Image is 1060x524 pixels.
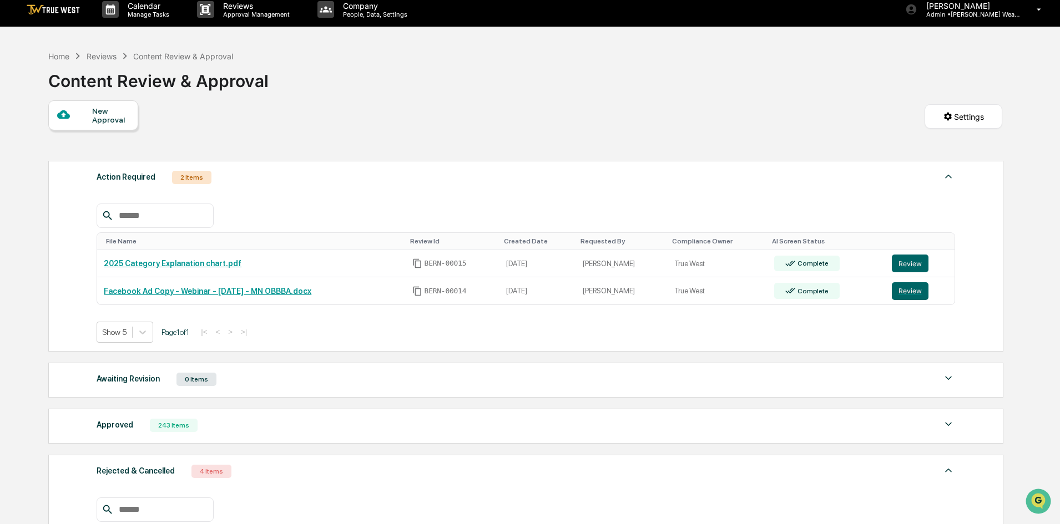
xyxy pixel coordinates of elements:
div: Content Review & Approval [133,52,233,61]
span: Copy Id [412,258,422,268]
a: Review [892,255,948,272]
div: Home [48,52,69,61]
img: caret [942,464,955,477]
td: True West [668,250,768,278]
a: 🖐️Preclearance [7,135,76,155]
img: logo [27,4,80,15]
span: Pylon [110,188,134,196]
div: We're available if you need us! [38,96,140,105]
button: Review [892,255,928,272]
div: New Approval [92,106,129,124]
td: [PERSON_NAME] [576,277,667,304]
div: Toggle SortBy [106,237,401,245]
div: Content Review & Approval [48,62,269,91]
div: Awaiting Revision [97,372,160,386]
p: Approval Management [214,11,295,18]
button: |< [198,327,210,337]
p: People, Data, Settings [334,11,413,18]
td: [DATE] [499,277,576,304]
a: 🔎Data Lookup [7,156,74,176]
img: caret [942,372,955,385]
span: Attestations [92,140,138,151]
span: Preclearance [22,140,72,151]
div: Toggle SortBy [504,237,572,245]
span: Copy Id [412,286,422,296]
button: Review [892,282,928,300]
a: Powered byPylon [78,187,134,196]
span: Data Lookup [22,161,70,172]
div: Start new chat [38,85,182,96]
div: Toggle SortBy [894,237,951,245]
img: caret [942,418,955,431]
img: caret [942,170,955,183]
a: 🗄️Attestations [76,135,142,155]
div: 243 Items [150,419,198,432]
div: Reviews [87,52,117,61]
div: 4 Items [191,465,231,478]
div: Approved [97,418,133,432]
div: Toggle SortBy [581,237,663,245]
a: Review [892,282,948,300]
button: > [225,327,236,337]
button: >| [238,327,250,337]
p: Reviews [214,1,295,11]
button: < [212,327,223,337]
button: Settings [925,104,1002,129]
span: Page 1 of 1 [161,328,189,337]
p: Company [334,1,413,11]
a: Facebook Ad Copy - Webinar - [DATE] - MN OBBBA.docx [104,287,311,296]
div: Toggle SortBy [672,237,763,245]
iframe: Open customer support [1024,487,1054,517]
button: Start new chat [189,88,202,101]
span: BERN-00015 [425,259,467,268]
td: True West [668,277,768,304]
p: Calendar [119,1,175,11]
p: Manage Tasks [119,11,175,18]
div: Rejected & Cancelled [97,464,175,478]
td: [DATE] [499,250,576,278]
td: [PERSON_NAME] [576,250,667,278]
div: 🔎 [11,162,20,171]
a: 2025 Category Explanation chart.pdf [104,259,241,268]
p: How can we help? [11,23,202,41]
div: Complete [795,260,828,267]
img: 1746055101610-c473b297-6a78-478c-a979-82029cc54cd1 [11,85,31,105]
span: BERN-00014 [425,287,467,296]
div: 🖐️ [11,141,20,150]
p: Admin • [PERSON_NAME] Wealth Management [917,11,1021,18]
div: 🗄️ [80,141,89,150]
div: Toggle SortBy [410,237,496,245]
div: 0 Items [176,373,216,386]
p: [PERSON_NAME] [917,1,1021,11]
div: 2 Items [172,171,211,184]
div: Action Required [97,170,155,184]
div: Complete [795,287,828,295]
div: Toggle SortBy [772,237,881,245]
